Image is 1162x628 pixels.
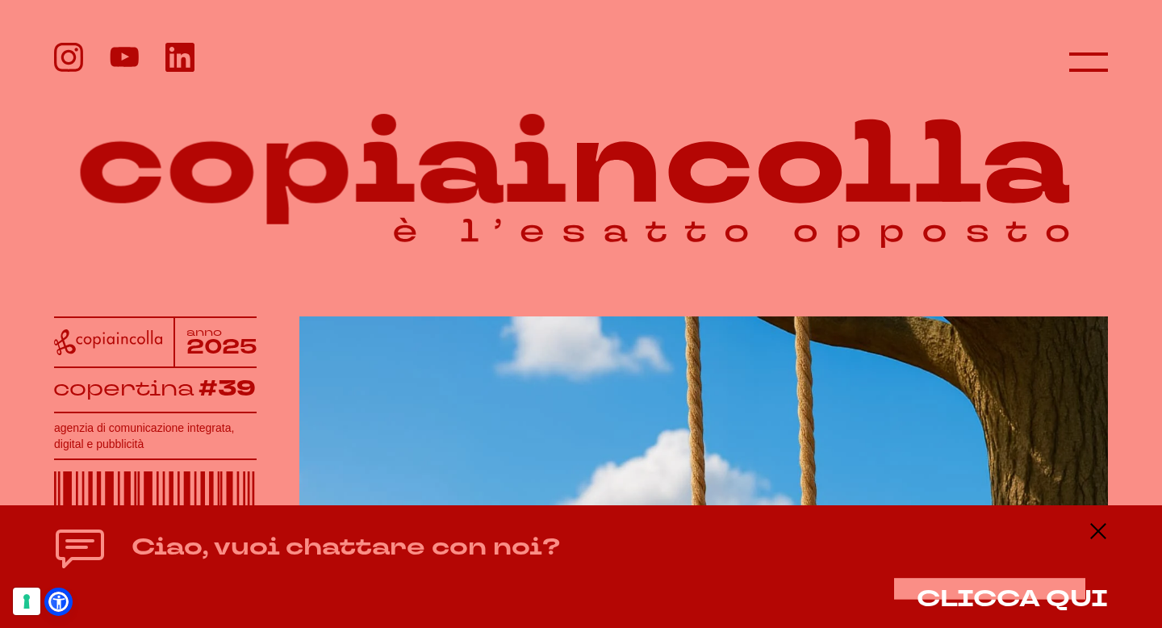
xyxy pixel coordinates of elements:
h1: agenzia di comunicazione integrata, digital e pubblicità [54,420,257,452]
tspan: anno [186,324,222,339]
button: Le tue preferenze relative al consenso per le tecnologie di tracciamento [13,588,40,615]
tspan: copertina [53,374,194,402]
button: CLICCA QUI [917,586,1108,612]
tspan: 2025 [186,333,257,361]
h4: Ciao, vuoi chattare con noi? [132,530,560,565]
span: CLICCA QUI [917,583,1108,614]
tspan: #39 [199,374,256,404]
a: Open Accessibility Menu [48,592,69,612]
